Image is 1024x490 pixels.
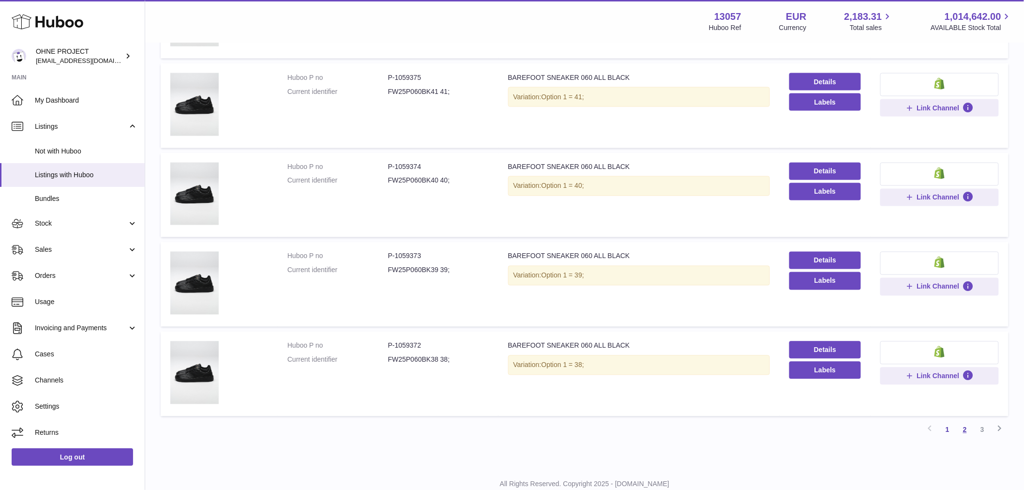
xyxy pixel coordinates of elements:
a: Details [789,163,861,180]
dd: FW25P060BK39 39; [388,266,489,275]
img: shopify-small.png [934,346,945,358]
span: Link Channel [917,104,960,112]
strong: EUR [786,10,806,23]
div: BAREFOOT SNEAKER 060 ALL BLACK [508,252,770,261]
span: Channels [35,376,137,385]
dd: FW25P060BK40 40; [388,176,489,185]
img: shopify-small.png [934,168,945,179]
dt: Huboo P no [287,252,388,261]
span: Option 1 = 41; [542,93,584,101]
div: Variation: [508,87,770,107]
dt: Current identifier [287,87,388,96]
span: Link Channel [917,372,960,381]
a: Details [789,73,861,91]
strong: 13057 [714,10,741,23]
button: Link Channel [880,99,999,117]
span: Option 1 = 38; [542,361,584,369]
button: Labels [789,272,861,290]
span: My Dashboard [35,96,137,105]
a: Log out [12,448,133,466]
div: Variation: [508,355,770,375]
span: Cases [35,350,137,359]
span: Listings [35,122,127,131]
span: Usage [35,297,137,306]
button: Labels [789,362,861,379]
button: Link Channel [880,367,999,385]
span: Settings [35,402,137,411]
span: Option 1 = 40; [542,182,584,190]
p: All Rights Reserved. Copyright 2025 - [DOMAIN_NAME] [153,480,1016,489]
img: internalAdmin-13057@internal.huboo.com [12,49,26,63]
img: BAREFOOT SNEAKER 060 ALL BLACK [170,341,219,404]
span: Sales [35,245,127,254]
span: Listings with Huboo [35,170,137,180]
span: Total sales [850,23,893,32]
span: 1,014,642.00 [945,10,1001,23]
dt: Current identifier [287,176,388,185]
span: Option 1 = 39; [542,272,584,279]
span: Link Channel [917,282,960,291]
a: 2,183.31 Total sales [844,10,893,32]
a: 3 [974,421,991,439]
button: Labels [789,93,861,111]
span: [EMAIL_ADDRESS][DOMAIN_NAME] [36,57,142,64]
dt: Huboo P no [287,73,388,82]
img: BAREFOOT SNEAKER 060 ALL BLACK [170,252,219,315]
dt: Huboo P no [287,341,388,351]
a: Details [789,341,861,359]
dt: Huboo P no [287,163,388,172]
dd: P-1059372 [388,341,489,351]
span: Orders [35,271,127,280]
span: Not with Huboo [35,147,137,156]
button: Link Channel [880,278,999,295]
span: Bundles [35,194,137,203]
img: BAREFOOT SNEAKER 060 ALL BLACK [170,73,219,136]
span: Link Channel [917,193,960,202]
a: 1,014,642.00 AVAILABLE Stock Total [931,10,1012,32]
dd: P-1059375 [388,73,489,82]
div: Currency [779,23,807,32]
img: shopify-small.png [934,257,945,268]
div: Huboo Ref [709,23,741,32]
div: OHNE PROJECT [36,47,123,65]
span: Invoicing and Payments [35,323,127,333]
dd: P-1059373 [388,252,489,261]
div: Variation: [508,176,770,196]
img: BAREFOOT SNEAKER 060 ALL BLACK [170,163,219,226]
div: BAREFOOT SNEAKER 060 ALL BLACK [508,341,770,351]
dt: Current identifier [287,355,388,365]
div: BAREFOOT SNEAKER 060 ALL BLACK [508,163,770,172]
button: Link Channel [880,189,999,206]
span: Returns [35,428,137,437]
button: Labels [789,183,861,200]
span: AVAILABLE Stock Total [931,23,1012,32]
a: 1 [939,421,956,439]
div: BAREFOOT SNEAKER 060 ALL BLACK [508,73,770,82]
div: Variation: [508,266,770,286]
a: 2 [956,421,974,439]
dd: P-1059374 [388,163,489,172]
dd: FW25P060BK41 41; [388,87,489,96]
a: Details [789,252,861,269]
dt: Current identifier [287,266,388,275]
span: 2,183.31 [844,10,882,23]
span: Stock [35,219,127,228]
dd: FW25P060BK38 38; [388,355,489,365]
img: shopify-small.png [934,78,945,90]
